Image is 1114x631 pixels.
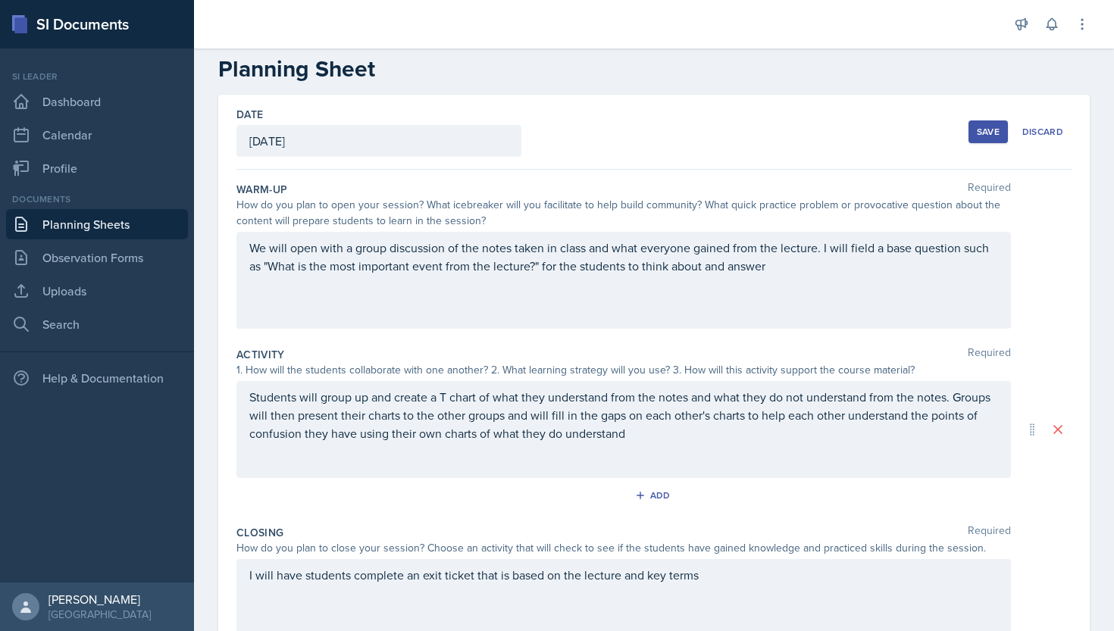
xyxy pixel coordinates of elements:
button: Add [630,484,679,507]
span: Required [968,525,1011,540]
a: Dashboard [6,86,188,117]
div: Si leader [6,70,188,83]
a: Planning Sheets [6,209,188,239]
label: Closing [236,525,283,540]
label: Activity [236,347,285,362]
div: How do you plan to close your session? Choose an activity that will check to see if the students ... [236,540,1011,556]
div: Add [638,489,671,501]
button: Save [968,120,1008,143]
div: Help & Documentation [6,363,188,393]
a: Uploads [6,276,188,306]
h2: Planning Sheet [218,55,1090,83]
p: Students will group up and create a T chart of what they understand from the notes and what they ... [249,388,998,442]
div: Documents [6,192,188,206]
div: [PERSON_NAME] [49,592,151,607]
label: Warm-Up [236,182,287,197]
a: Observation Forms [6,242,188,273]
div: Discard [1022,126,1063,138]
div: 1. How will the students collaborate with one another? 2. What learning strategy will you use? 3.... [236,362,1011,378]
div: [GEOGRAPHIC_DATA] [49,607,151,622]
span: Required [968,182,1011,197]
div: Save [977,126,1000,138]
label: Date [236,107,263,122]
div: How do you plan to open your session? What icebreaker will you facilitate to help build community... [236,197,1011,229]
a: Search [6,309,188,339]
a: Calendar [6,120,188,150]
p: I will have students complete an exit ticket that is based on the lecture and key terms [249,566,998,584]
a: Profile [6,153,188,183]
p: We will open with a group discussion of the notes taken in class and what everyone gained from th... [249,239,998,275]
span: Required [968,347,1011,362]
button: Discard [1014,120,1072,143]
